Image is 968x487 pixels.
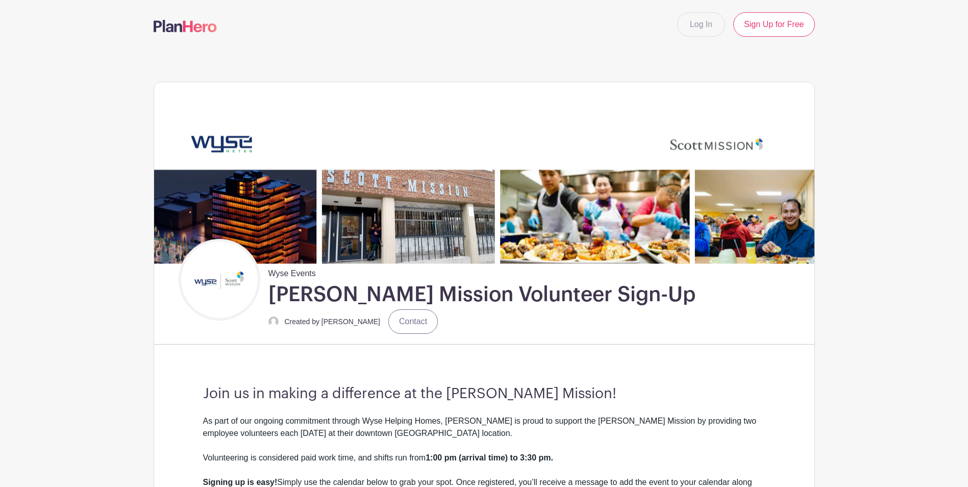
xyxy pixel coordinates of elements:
[268,316,279,327] img: default-ce2991bfa6775e67f084385cd625a349d9dcbb7a52a09fb2fda1e96e2d18dcdb.png
[203,385,765,403] h3: Join us in making a difference at the [PERSON_NAME] Mission!
[388,309,438,334] a: Contact
[268,282,696,307] h1: [PERSON_NAME] Mission Volunteer Sign-Up
[268,263,316,280] span: Wyse Events
[154,20,217,32] img: logo-507f7623f17ff9eddc593b1ce0a138ce2505c220e1c5a4e2b4648c50719b7d32.svg
[677,12,725,37] a: Log In
[154,82,814,263] img: Untitled%20(2790%20x%20600%20px)%20(6).png
[285,318,381,326] small: Created by [PERSON_NAME]
[181,241,258,318] img: Untitled%20design%20(21).png
[733,12,814,37] a: Sign Up for Free
[203,415,765,452] div: As part of our ongoing commitment through Wyse Helping Homes, [PERSON_NAME] is proud to support t...
[203,453,554,486] strong: 1:00 pm (arrival time) to 3:30 pm. Signing up is easy!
